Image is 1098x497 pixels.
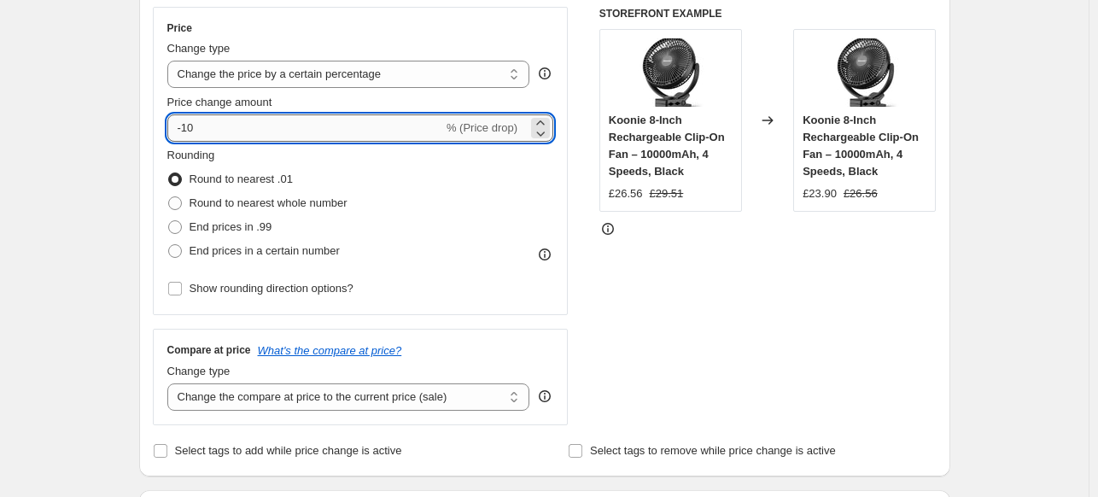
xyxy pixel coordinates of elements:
[803,114,919,178] span: Koonie 8-Inch Rechargeable Clip-On Fan – 10000mAh, 4 Speeds, Black
[167,42,231,55] span: Change type
[831,38,899,107] img: 71TX1S75XzL_80x.jpg
[844,185,878,202] strike: £26.56
[650,185,684,202] strike: £29.51
[175,444,402,457] span: Select tags to add while price change is active
[167,96,272,108] span: Price change amount
[190,282,353,295] span: Show rounding direction options?
[609,114,725,178] span: Koonie 8-Inch Rechargeable Clip-On Fan – 10000mAh, 4 Speeds, Black
[803,185,837,202] div: £23.90
[190,220,272,233] span: End prices in .99
[536,388,553,405] div: help
[190,196,348,209] span: Round to nearest whole number
[590,444,836,457] span: Select tags to remove while price change is active
[167,365,231,377] span: Change type
[636,38,704,107] img: 71TX1S75XzL_80x.jpg
[167,343,251,357] h3: Compare at price
[599,7,937,20] h6: STOREFRONT EXAMPLE
[167,114,443,142] input: -15
[167,149,215,161] span: Rounding
[258,344,402,357] button: What's the compare at price?
[190,244,340,257] span: End prices in a certain number
[190,172,293,185] span: Round to nearest .01
[536,65,553,82] div: help
[167,21,192,35] h3: Price
[447,121,517,134] span: % (Price drop)
[609,185,643,202] div: £26.56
